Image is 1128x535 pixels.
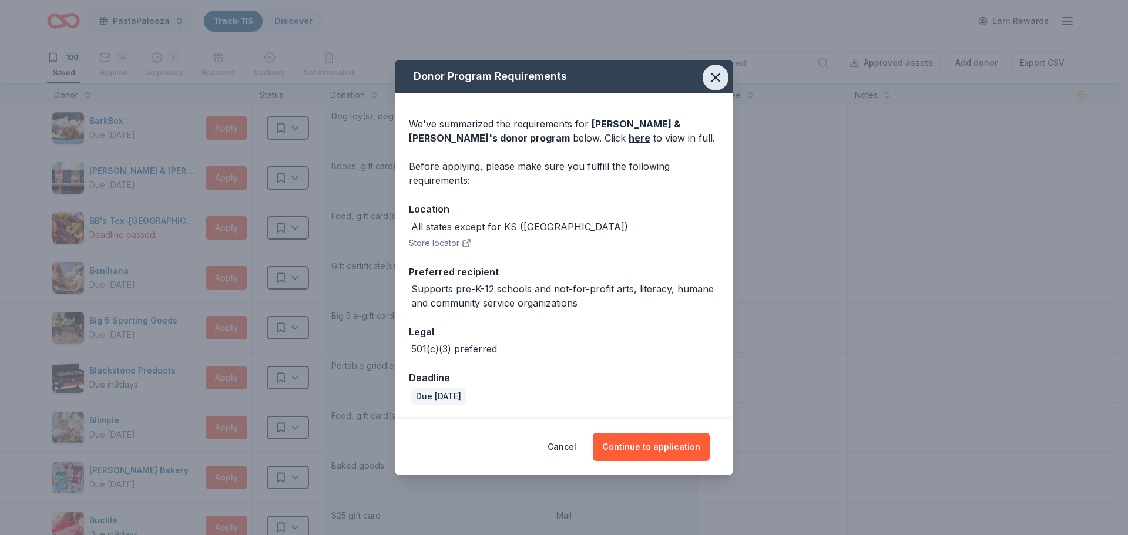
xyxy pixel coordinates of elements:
[411,388,466,405] div: Due [DATE]
[409,324,719,339] div: Legal
[593,433,710,461] button: Continue to application
[409,236,471,250] button: Store locator
[409,370,719,385] div: Deadline
[411,220,628,234] div: All states except for KS ([GEOGRAPHIC_DATA])
[409,159,719,187] div: Before applying, please make sure you fulfill the following requirements:
[629,131,650,145] a: here
[409,117,719,145] div: We've summarized the requirements for below. Click to view in full.
[411,342,497,356] div: 501(c)(3) preferred
[411,282,719,310] div: Supports pre-K-12 schools and not-for-profit arts, literacy, humane and community service organiz...
[548,433,576,461] button: Cancel
[409,264,719,280] div: Preferred recipient
[395,60,733,93] div: Donor Program Requirements
[409,201,719,217] div: Location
